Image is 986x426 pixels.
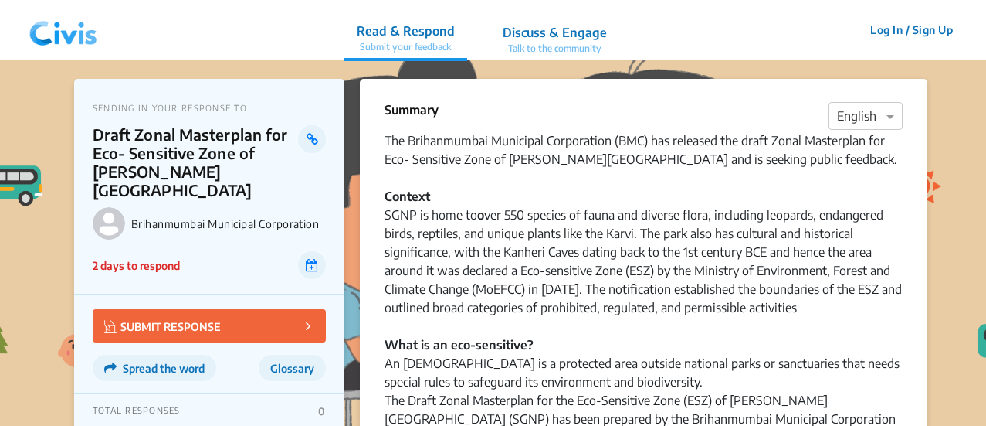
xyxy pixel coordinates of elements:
button: Log In / Sign Up [860,18,963,42]
span: Spread the word [123,362,205,375]
p: TOTAL RESPONSES [93,405,181,417]
strong: o [477,207,484,223]
button: SUBMIT RESPONSE [93,309,326,343]
button: Spread the word [93,355,216,381]
p: Read & Respond [357,22,455,40]
p: Draft Zonal Masterplan for Eco- Sensitive Zone of [PERSON_NAME][GEOGRAPHIC_DATA] [93,125,299,199]
p: SENDING IN YOUR RESPONSE TO [93,103,326,113]
p: Brihanmumbai Municipal Corporation [131,217,326,230]
p: Submit your feedback [357,40,455,54]
p: Discuss & Engage [503,23,607,42]
strong: What is an eco-sensitive? [385,337,534,353]
img: Vector.jpg [104,320,117,333]
p: Talk to the community [503,42,607,56]
span: Glossary [270,362,314,375]
p: SUBMIT RESPONSE [104,317,221,335]
img: navlogo.png [23,7,103,53]
p: 2 days to respond [93,257,180,274]
p: Summary [385,101,439,119]
strong: Context [385,189,430,204]
img: Brihanmumbai Municipal Corporation logo [93,207,125,240]
div: The Brihanmumbai Municipal Corporation (BMC) has released the draft Zonal Masterplan for Eco- Sen... [385,131,903,206]
p: 0 [318,405,325,417]
button: Glossary [259,355,326,381]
